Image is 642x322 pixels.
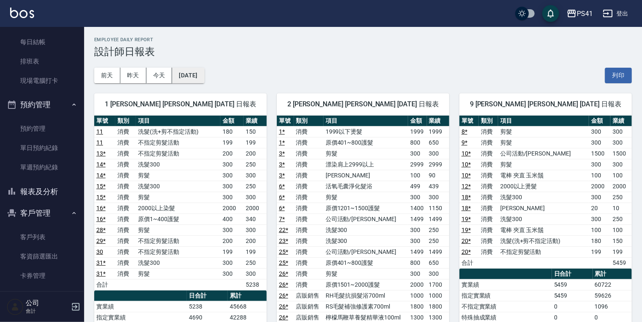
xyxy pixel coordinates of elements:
td: 199 [220,246,244,257]
img: Person [7,298,24,315]
td: 199 [589,246,610,257]
td: 消費 [294,170,324,181]
td: 洗髮300 [136,257,220,268]
td: 340 [244,214,267,224]
td: 洗髮300 [136,159,220,170]
td: 300 [408,192,427,203]
a: 客資篩選匯出 [3,247,81,266]
td: 300 [589,214,610,224]
button: 前天 [94,68,120,83]
td: 實業績 [459,279,552,290]
td: 300 [220,170,244,181]
td: 5459 [610,257,632,268]
td: 250 [244,159,267,170]
td: 100 [589,170,610,181]
td: 公司活動/[PERSON_NAME] [324,246,408,257]
td: 100 [408,170,427,181]
td: 800 [408,137,427,148]
td: 300 [427,148,449,159]
td: 250 [244,257,267,268]
td: 1499 [427,214,449,224]
td: 180 [220,126,244,137]
th: 項目 [136,116,220,127]
td: 250 [610,214,632,224]
td: 100 [610,170,632,181]
td: 不指定剪髮活動 [136,148,220,159]
td: 150 [610,235,632,246]
h2: Employee Daily Report [94,37,632,42]
td: 消費 [294,279,324,290]
td: 漂染肩上2999以上 [324,159,408,170]
td: 消費 [479,159,498,170]
td: 1500 [589,148,610,159]
h5: 公司 [26,299,69,307]
span: 1 [PERSON_NAME] [PERSON_NAME] [DATE] 日報表 [104,100,257,108]
td: 不指定剪髮活動 [136,235,220,246]
td: 200 [244,235,267,246]
td: RS毛髮補強修護素700ml [324,301,408,312]
td: 剪髮 [136,268,220,279]
td: 洗髮(洗+剪不指定活動) [136,126,220,137]
td: 300 [220,192,244,203]
td: 消費 [115,170,136,181]
td: 消費 [294,203,324,214]
td: 活氧毛囊淨化髮浴 [324,181,408,192]
td: 2999 [408,159,427,170]
td: 原價1501~2000護髮 [324,279,408,290]
td: 消費 [115,224,136,235]
th: 類別 [294,116,324,127]
td: 公司活動/[PERSON_NAME] [324,214,408,224]
a: 30 [96,248,103,255]
td: 1000 [408,290,427,301]
td: 800 [408,257,427,268]
th: 金額 [220,116,244,127]
td: 消費 [294,257,324,268]
td: 5238 [187,301,228,312]
th: 日合計 [187,290,228,301]
td: 300 [408,235,427,246]
button: 登出 [600,6,632,21]
td: 不指定剪髮活動 [136,137,220,148]
td: 2000以上燙髮 [498,181,589,192]
td: 45668 [228,301,267,312]
td: 100 [610,224,632,235]
td: 300 [408,148,427,159]
td: 250 [427,224,449,235]
td: 消費 [479,126,498,137]
th: 累計 [593,269,632,280]
td: 店販銷售 [294,290,324,301]
td: 199 [244,246,267,257]
th: 項目 [324,116,408,127]
button: save [542,5,559,22]
td: 2000 [408,279,427,290]
td: [PERSON_NAME] [498,203,589,214]
td: 650 [427,257,449,268]
td: 消費 [115,235,136,246]
td: 150 [244,126,267,137]
a: 客戶列表 [3,227,81,247]
th: 單號 [459,116,479,127]
td: RH毛髮抗損髮浴700ml [324,290,408,301]
td: 店販銷售 [294,301,324,312]
td: 消費 [479,203,498,214]
button: 客戶管理 [3,202,81,224]
td: 1499 [427,246,449,257]
td: 消費 [294,268,324,279]
td: 洗髮300 [498,214,589,224]
td: 250 [610,192,632,203]
td: 250 [244,181,267,192]
span: 9 [PERSON_NAME] [PERSON_NAME] [DATE] 日報表 [470,100,622,108]
td: 250 [427,235,449,246]
button: 報表及分析 [3,181,81,203]
td: 1499 [408,246,427,257]
td: 洗髮300 [324,224,408,235]
button: [DATE] [172,68,204,83]
td: 300 [610,126,632,137]
span: 2 [PERSON_NAME] [PERSON_NAME] [DATE] 日報表 [287,100,439,108]
td: 公司活動/[PERSON_NAME] [498,148,589,159]
td: 20 [589,203,610,214]
td: 300 [408,268,427,279]
td: 1500 [610,148,632,159]
table: a dense table [94,116,267,290]
td: 剪髮 [136,170,220,181]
